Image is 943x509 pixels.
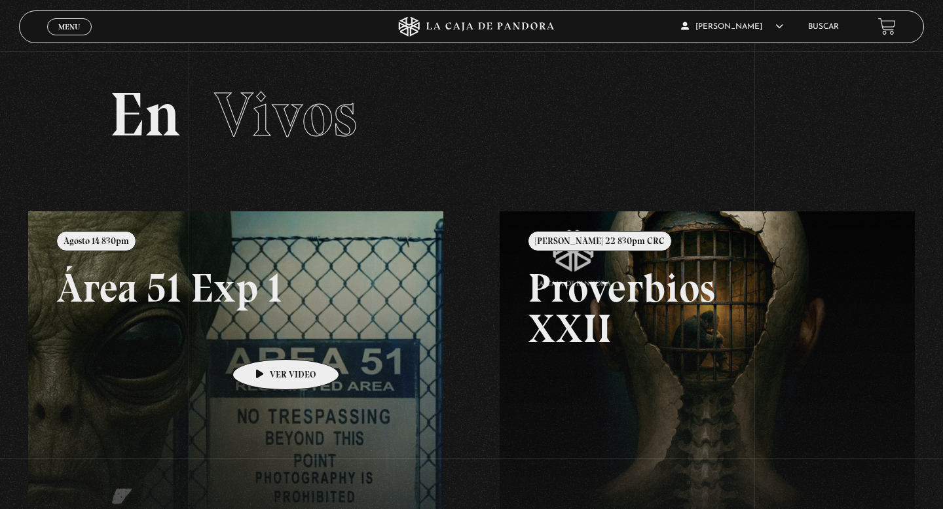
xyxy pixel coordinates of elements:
[808,23,839,31] a: Buscar
[54,33,85,43] span: Cerrar
[58,23,80,31] span: Menu
[681,23,783,31] span: [PERSON_NAME]
[214,77,357,152] span: Vivos
[109,84,834,146] h2: En
[878,18,896,35] a: View your shopping cart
